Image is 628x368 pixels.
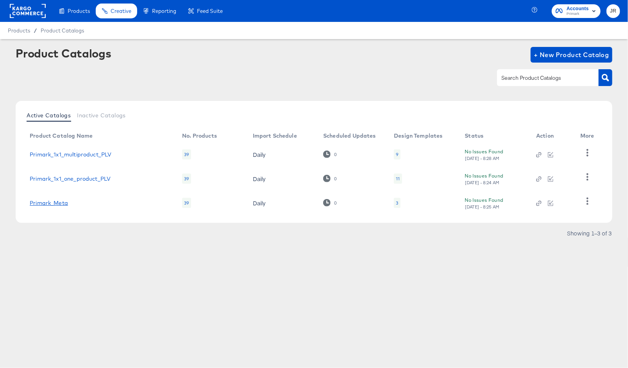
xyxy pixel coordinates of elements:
[247,191,317,215] td: Daily
[394,198,400,208] div: 3
[41,27,84,34] a: Product Catalogs
[567,230,612,236] div: Showing 1–3 of 3
[531,47,612,63] button: + New Product Catalog
[77,112,126,118] span: Inactive Catalogs
[182,174,191,184] div: 39
[182,198,191,208] div: 39
[16,47,111,59] div: Product Catalogs
[334,152,337,157] div: 0
[334,200,337,206] div: 0
[459,130,530,142] th: Status
[574,130,604,142] th: More
[394,149,400,160] div: 9
[323,151,337,158] div: 0
[500,74,583,83] input: Search Product Catalogs
[394,133,442,139] div: Design Templates
[567,11,589,17] span: Primark
[30,133,93,139] div: Product Catalog Name
[30,27,41,34] span: /
[152,8,176,14] span: Reporting
[111,8,131,14] span: Creative
[8,27,30,34] span: Products
[30,151,111,158] a: Primark_1x1_multiproduct_PLV
[247,167,317,191] td: Daily
[394,174,402,184] div: 11
[182,133,217,139] div: No. Products
[396,176,400,182] div: 11
[530,130,574,142] th: Action
[396,200,398,206] div: 3
[610,7,617,16] span: JR
[27,112,71,118] span: Active Catalogs
[567,5,589,13] span: Accounts
[253,133,297,139] div: Import Schedule
[30,176,111,182] a: Primark_1x1_one_product_PLV
[323,199,337,206] div: 0
[323,133,376,139] div: Scheduled Updates
[68,8,90,14] span: Products
[197,8,223,14] span: Feed Suite
[607,4,620,18] button: JR
[396,151,398,158] div: 9
[534,49,609,60] span: + New Product Catalog
[247,142,317,167] td: Daily
[323,175,337,182] div: 0
[334,176,337,181] div: 0
[30,200,68,206] a: Primark_Meta
[552,4,601,18] button: AccountsPrimark
[182,149,191,160] div: 39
